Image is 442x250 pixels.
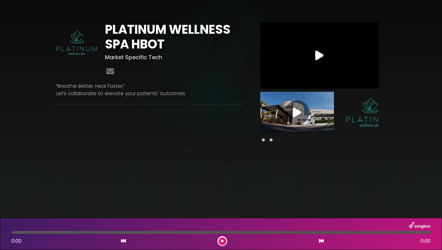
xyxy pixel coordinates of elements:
[56,22,98,64] img: HPpXiZLgRIqI6DmE5UsX
[56,83,246,90] p: “Breathe Better. Heal Faster.”
[260,92,334,133] img: Video Thumbnail
[105,22,245,52] h1: PLATINUM WELLNESS SPA HBOT
[337,92,411,133] img: 7bLm0NxZS3sYYhiHsGML
[105,54,245,61] h3: Market Specific Tech
[260,22,379,89] img: Video Thumbnail
[56,90,246,97] p: Let’s collaborate to elevate your patients’ outcomes.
